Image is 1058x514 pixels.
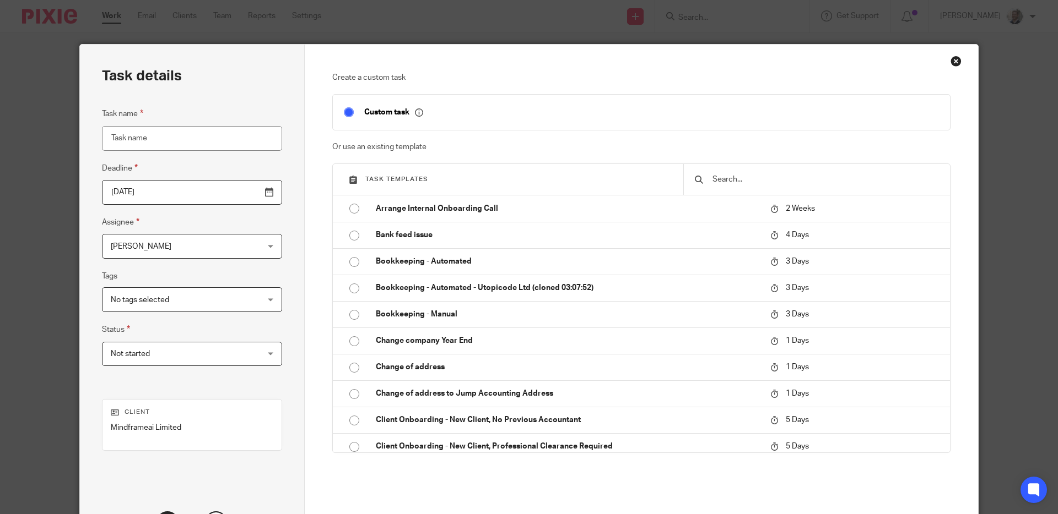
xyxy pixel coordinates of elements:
p: Client [111,408,273,417]
span: 5 Days [786,416,809,424]
p: Client Onboarding - New Client, Professional Clearance Required [376,441,759,452]
input: Search... [711,173,939,185]
p: Change of address [376,362,759,373]
label: Deadline [102,162,138,174]
h2: Task details [102,67,182,85]
p: Bookkeeping - Automated [376,256,759,267]
span: 3 Days [786,284,809,292]
label: Status [102,323,130,336]
span: 1 Days [786,363,809,371]
p: Mindframeai Limited [111,422,273,433]
span: Task templates [365,176,428,182]
div: Close this dialog window [951,56,962,67]
label: Task name [102,107,143,120]
span: 5 Days [786,442,809,450]
p: Bookkeeping - Manual [376,309,759,320]
p: Change company Year End [376,335,759,346]
span: No tags selected [111,296,169,304]
p: Bank feed issue [376,229,759,240]
span: 4 Days [786,231,809,239]
span: [PERSON_NAME] [111,243,171,250]
span: 2 Weeks [786,205,815,212]
p: Custom task [364,107,423,117]
span: 1 Days [786,337,809,345]
span: Not started [111,350,150,358]
p: Or use an existing template [332,141,951,152]
p: Bookkeeping - Automated - Utopicode Ltd (cloned 03:07:52) [376,282,759,293]
span: 3 Days [786,310,809,318]
p: Create a custom task [332,72,951,83]
p: Change of address to Jump Accounting Address [376,388,759,399]
label: Assignee [102,216,139,228]
input: Pick a date [102,180,282,205]
label: Tags [102,271,117,282]
span: 1 Days [786,390,809,397]
input: Task name [102,126,282,151]
span: 3 Days [786,258,809,265]
p: Client Onboarding - New Client, No Previous Accountant [376,414,759,425]
p: Arrange Internal Onboarding Call [376,203,759,214]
